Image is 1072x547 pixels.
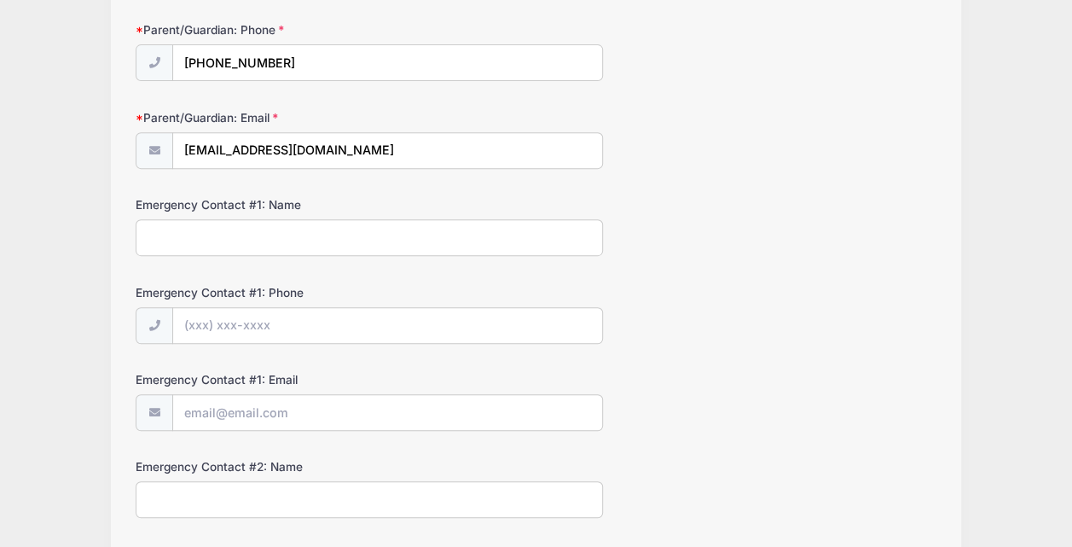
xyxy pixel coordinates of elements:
[172,307,603,344] input: (xxx) xxx-xxxx
[172,44,603,81] input: (xxx) xxx-xxxx
[136,284,403,301] label: Emergency Contact #1: Phone
[136,109,403,126] label: Parent/Guardian: Email
[136,21,403,38] label: Parent/Guardian: Phone
[136,371,403,388] label: Emergency Contact #1: Email
[136,458,403,475] label: Emergency Contact #2: Name
[136,196,403,213] label: Emergency Contact #1: Name
[172,394,603,431] input: email@email.com
[172,132,603,169] input: email@email.com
